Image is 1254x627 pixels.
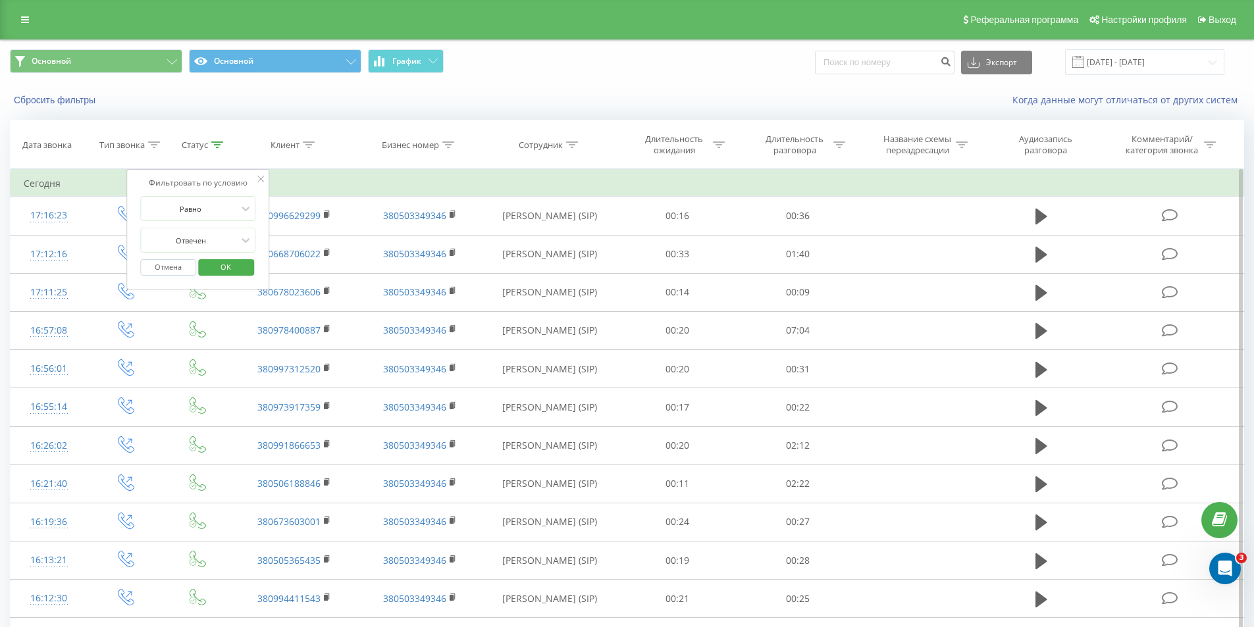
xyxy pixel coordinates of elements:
div: Дата звонка [22,139,72,151]
td: [PERSON_NAME] (SIP) [483,273,617,311]
div: 16:55:14 [24,394,74,420]
td: 00:20 [617,311,738,349]
td: [PERSON_NAME] (SIP) [483,464,617,503]
td: 00:27 [738,503,858,541]
td: [PERSON_NAME] (SIP) [483,388,617,426]
td: 00:25 [738,580,858,618]
td: [PERSON_NAME] (SIP) [483,235,617,273]
span: 3 [1236,553,1247,563]
input: Поиск по номеру [815,51,954,74]
div: 16:21:40 [24,471,74,497]
div: 16:26:02 [24,433,74,459]
button: Сбросить фильтры [10,94,102,106]
td: [PERSON_NAME] (SIP) [483,426,617,464]
button: Отмена [140,259,196,276]
td: [PERSON_NAME] (SIP) [483,580,617,618]
button: Основной [189,49,361,73]
td: 02:22 [738,464,858,503]
a: Когда данные могут отличаться от других систем [1012,93,1244,106]
td: 07:04 [738,311,858,349]
a: 380678023606 [257,286,321,298]
td: [PERSON_NAME] (SIP) [483,311,617,349]
a: 380503349346 [383,401,446,413]
span: Основной [32,56,71,66]
div: Статус [182,139,208,151]
td: [PERSON_NAME] (SIP) [483,350,617,388]
div: Название схемы переадресации [882,134,953,156]
a: 380503349346 [383,439,446,451]
a: 380503349346 [383,209,446,222]
a: 380668706022 [257,247,321,260]
td: 00:11 [617,464,738,503]
div: 16:56:01 [24,356,74,382]
div: 17:12:16 [24,241,74,267]
a: 380503349346 [383,515,446,528]
div: Сотрудник [519,139,563,151]
div: Длительность ожидания [639,134,710,156]
td: 00:24 [617,503,738,541]
a: 380506188846 [257,477,321,489]
a: 380505365435 [257,554,321,566]
td: 00:19 [617,541,738,580]
div: 17:16:23 [24,203,74,228]
a: 380973917359 [257,401,321,413]
td: 01:40 [738,235,858,273]
td: 00:36 [738,197,858,235]
td: 00:28 [738,541,858,580]
a: 380503349346 [383,592,446,605]
td: 00:33 [617,235,738,273]
td: 00:20 [617,350,738,388]
a: 380503349346 [383,324,446,336]
a: 380503349346 [383,363,446,375]
div: Фильтровать по условию [140,176,256,189]
span: Выход [1209,14,1236,25]
span: Реферальная программа [970,14,1078,25]
td: 00:22 [738,388,858,426]
td: [PERSON_NAME] (SIP) [483,197,617,235]
div: 16:57:08 [24,318,74,343]
span: OK [207,257,244,277]
a: 380978400887 [257,324,321,336]
div: Аудиозапись разговора [1003,134,1088,156]
td: 00:21 [617,580,738,618]
td: 00:17 [617,388,738,426]
a: 380991866653 [257,439,321,451]
iframe: Intercom live chat [1209,553,1241,584]
button: График [368,49,444,73]
div: 16:19:36 [24,509,74,535]
a: 380503349346 [383,247,446,260]
td: 00:09 [738,273,858,311]
span: График [392,57,421,66]
button: Экспорт [961,51,1032,74]
td: Сегодня [11,170,1244,197]
td: [PERSON_NAME] (SIP) [483,503,617,541]
a: 380503349346 [383,554,446,566]
div: Длительность разговора [760,134,830,156]
div: Комментарий/категория звонка [1124,134,1201,156]
button: Основной [10,49,182,73]
td: 00:16 [617,197,738,235]
div: Тип звонка [99,139,145,151]
a: 380503349346 [383,286,446,298]
a: 380996629299 [257,209,321,222]
td: 00:31 [738,350,858,388]
td: 00:14 [617,273,738,311]
div: Бизнес номер [382,139,439,151]
div: 17:11:25 [24,280,74,305]
td: 02:12 [738,426,858,464]
span: Настройки профиля [1101,14,1187,25]
div: 16:12:30 [24,586,74,611]
a: 380673603001 [257,515,321,528]
a: 380997312520 [257,363,321,375]
div: Клиент [271,139,300,151]
div: 16:13:21 [24,547,74,573]
a: 380994411543 [257,592,321,605]
td: 00:20 [617,426,738,464]
td: [PERSON_NAME] (SIP) [483,541,617,580]
a: 380503349346 [383,477,446,489]
button: OK [198,259,254,276]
